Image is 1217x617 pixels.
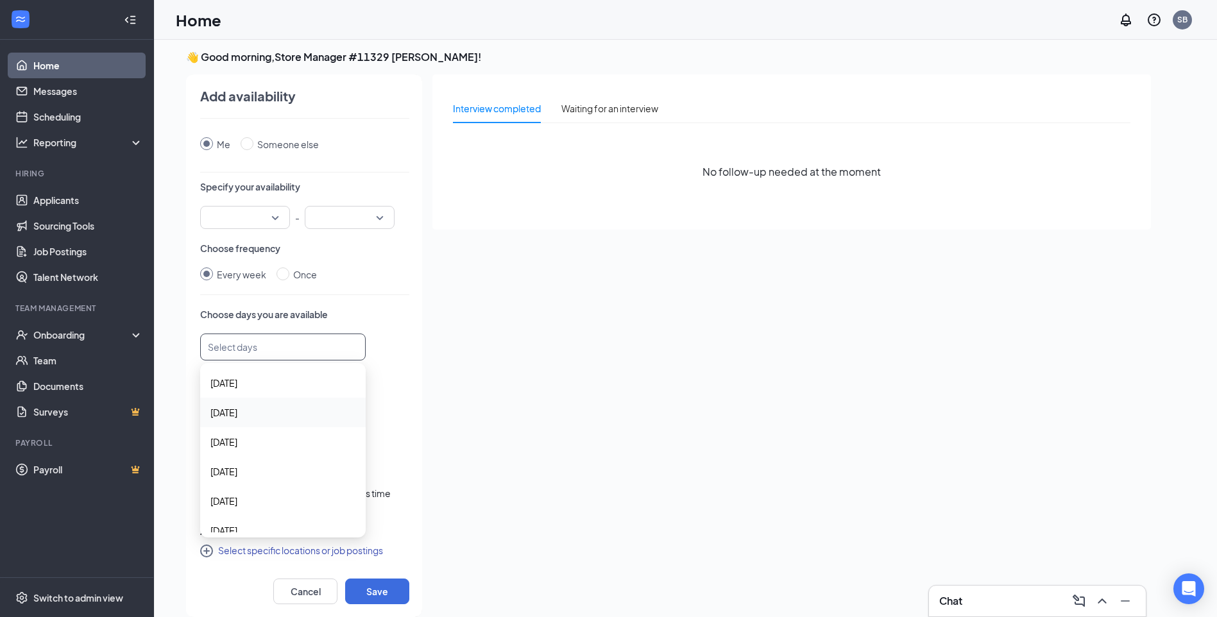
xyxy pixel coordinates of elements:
a: Sourcing Tools [33,213,143,239]
svg: Analysis [15,136,28,149]
div: SB [1177,14,1187,25]
a: SurveysCrown [33,399,143,425]
div: Interview completed [453,101,541,115]
svg: Minimize [1118,593,1133,609]
div: Team Management [15,303,140,314]
a: Messages [33,78,143,104]
p: - [295,206,300,229]
a: Scheduling [33,104,143,130]
button: ComposeMessage [1069,591,1089,611]
span: [DATE] [210,494,237,508]
div: Switch to admin view [33,591,123,604]
a: Job Postings [33,239,143,264]
div: Every week [217,267,266,282]
div: Onboarding [33,328,132,341]
button: CirclePlusSelect specific locations or job postings [200,543,383,558]
a: Team [33,348,143,373]
p: Specify your availability [200,180,409,193]
svg: UserCheck [15,328,28,341]
a: Home [33,53,143,78]
span: [DATE] [210,405,237,419]
svg: Settings [15,591,28,604]
h3: 👋 Good morning, Store Manager #11329 [PERSON_NAME] ! [186,50,1151,64]
svg: WorkstreamLogo [14,13,27,26]
svg: CirclePlus [200,545,216,560]
div: Once [293,267,317,282]
button: Save [345,579,409,604]
h3: Chat [939,594,962,608]
div: Reporting [33,136,144,149]
h4: Add availability [200,87,296,105]
span: No follow-up needed at the moment [702,164,881,180]
div: Open Intercom Messenger [1173,573,1204,604]
div: Waiting for an interview [561,101,658,115]
a: PayrollCrown [33,457,143,482]
p: Choose days you are available [200,308,409,321]
h1: Home [176,9,221,31]
button: ChevronUp [1092,591,1112,611]
button: Cancel [273,579,337,604]
a: Documents [33,373,143,399]
div: Payroll [15,437,140,448]
a: Talent Network [33,264,143,290]
a: Applicants [33,187,143,213]
svg: Notifications [1118,12,1134,28]
p: Choose frequency [200,242,409,255]
svg: Collapse [124,13,137,26]
div: Someone else [257,137,319,151]
div: Hiring [15,168,140,179]
svg: QuestionInfo [1146,12,1162,28]
svg: ComposeMessage [1071,593,1087,609]
span: [DATE] [210,435,237,449]
button: Minimize [1115,591,1136,611]
span: [DATE] [210,376,237,390]
svg: ChevronUp [1094,593,1110,609]
div: Me [217,137,230,151]
span: [DATE] [210,523,237,537]
span: [DATE] [210,464,237,478]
